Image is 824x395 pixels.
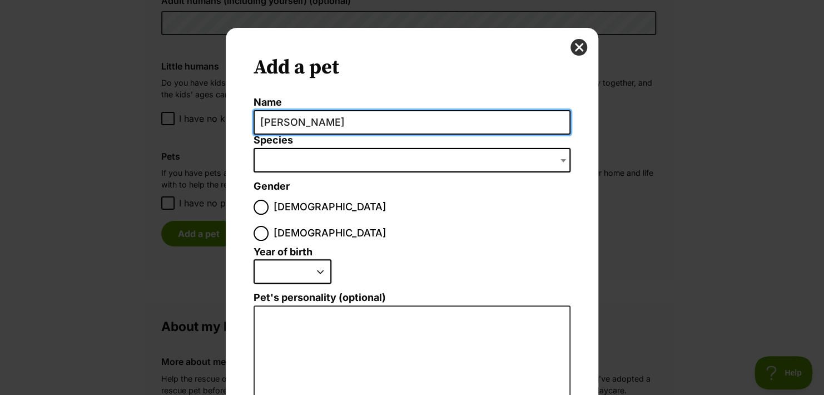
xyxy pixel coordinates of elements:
button: close [570,39,587,56]
span: [DEMOGRAPHIC_DATA] [274,226,386,241]
label: Gender [254,181,290,192]
h2: Add a pet [254,56,570,80]
label: Species [254,135,570,146]
label: Pet's personality (optional) [254,292,570,304]
span: [DEMOGRAPHIC_DATA] [274,200,386,215]
label: Name [254,97,570,108]
label: Year of birth [254,246,312,258]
